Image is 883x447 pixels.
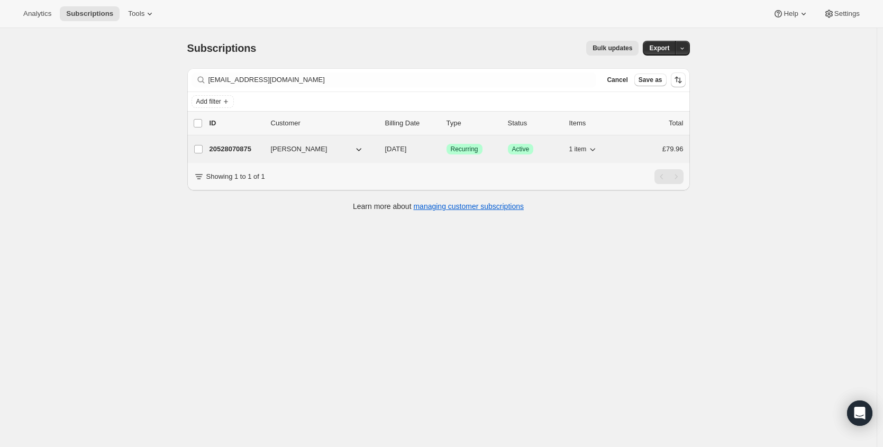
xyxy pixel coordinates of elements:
span: Bulk updates [593,44,632,52]
button: Subscriptions [60,6,120,21]
span: Settings [834,10,860,18]
button: Save as [634,74,667,86]
div: IDCustomerBilling DateTypeStatusItemsTotal [210,118,684,129]
p: 20528070875 [210,144,262,154]
span: Export [649,44,669,52]
input: Filter subscribers [208,72,597,87]
button: Cancel [603,74,632,86]
button: Bulk updates [586,41,639,56]
span: Analytics [23,10,51,18]
button: Export [643,41,676,56]
span: [DATE] [385,145,407,153]
p: Billing Date [385,118,438,129]
p: Total [669,118,683,129]
span: Subscriptions [66,10,113,18]
div: 20528070875[PERSON_NAME][DATE]SuccessRecurringSuccessActive1 item£79.96 [210,142,684,157]
span: Subscriptions [187,42,257,54]
button: Analytics [17,6,58,21]
button: Help [767,6,815,21]
p: Showing 1 to 1 of 1 [206,171,265,182]
p: ID [210,118,262,129]
p: Status [508,118,561,129]
button: Tools [122,6,161,21]
span: Recurring [451,145,478,153]
div: Items [569,118,622,129]
span: Add filter [196,97,221,106]
button: [PERSON_NAME] [265,141,370,158]
nav: Pagination [654,169,684,184]
button: 1 item [569,142,598,157]
button: Sort the results [671,72,686,87]
span: £79.96 [662,145,684,153]
p: Learn more about [353,201,524,212]
button: Settings [817,6,866,21]
span: Cancel [607,76,627,84]
span: Save as [639,76,662,84]
p: Customer [271,118,377,129]
div: Type [447,118,499,129]
div: Open Intercom Messenger [847,400,872,426]
span: Tools [128,10,144,18]
span: 1 item [569,145,587,153]
button: Add filter [192,95,234,108]
span: [PERSON_NAME] [271,144,327,154]
span: Help [784,10,798,18]
a: managing customer subscriptions [413,202,524,211]
span: Active [512,145,530,153]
